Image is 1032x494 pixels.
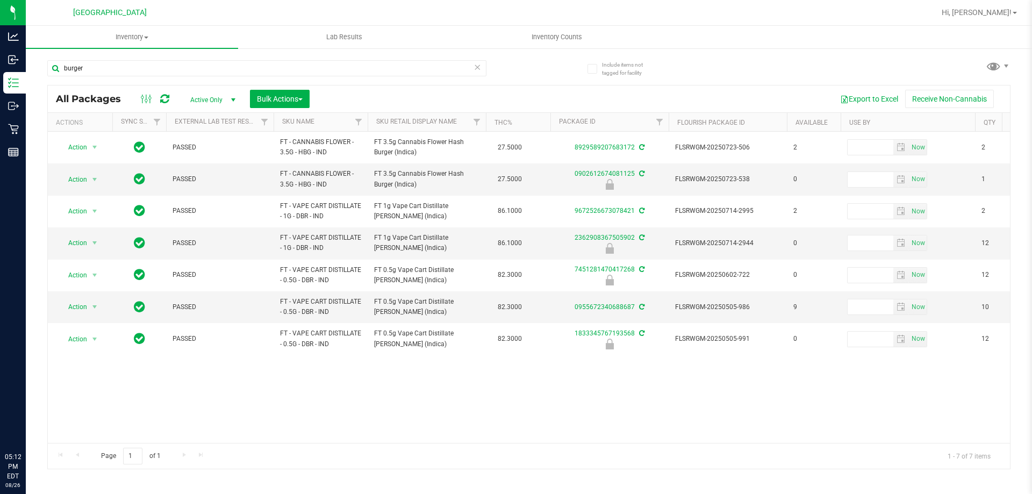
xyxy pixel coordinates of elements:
[893,204,909,219] span: select
[5,481,21,489] p: 08/26
[280,201,361,221] span: FT - VAPE CART DISTILLATE - 1G - DBR - IND
[350,113,368,131] a: Filter
[793,270,834,280] span: 0
[909,204,927,219] span: select
[909,235,927,251] span: Set Current date
[492,331,527,347] span: 82.3000
[905,90,994,108] button: Receive Non-Cannabis
[474,60,481,74] span: Clear
[88,268,102,283] span: select
[909,299,927,315] span: Set Current date
[637,170,644,177] span: Sync from Compliance System
[637,144,644,151] span: Sync from Compliance System
[280,265,361,285] span: FT - VAPE CART DISTILLATE - 0.5G - DBR - IND
[575,303,635,311] a: 0955672340688687
[981,270,1022,280] span: 12
[8,54,19,65] inline-svg: Inbound
[549,275,670,285] div: Newly Received
[651,113,669,131] a: Filter
[909,332,927,347] span: select
[374,137,479,157] span: FT 3.5g Cannabis Flower Hash Burger (Indica)
[675,334,780,344] span: FLSRWGM-20250505-991
[981,334,1022,344] span: 12
[793,302,834,312] span: 9
[893,235,909,250] span: select
[26,26,238,48] a: Inventory
[59,204,88,219] span: Action
[148,113,166,131] a: Filter
[374,265,479,285] span: FT 0.5g Vape Cart Distillate [PERSON_NAME] (Indica)
[282,118,314,125] a: SKU Name
[893,140,909,155] span: select
[374,233,479,253] span: FT 1g Vape Cart Distillate [PERSON_NAME] (Indica)
[637,234,644,241] span: Sync from Compliance System
[909,140,927,155] span: select
[173,142,267,153] span: PASSED
[59,140,88,155] span: Action
[492,203,527,219] span: 86.1000
[134,140,145,155] span: In Sync
[675,174,780,184] span: FLSRWGM-20250723-538
[675,302,780,312] span: FLSRWGM-20250505-986
[981,142,1022,153] span: 2
[909,140,927,155] span: Set Current date
[494,119,512,126] a: THC%
[173,206,267,216] span: PASSED
[849,119,870,126] a: Use By
[675,206,780,216] span: FLSRWGM-20250714-2995
[374,169,479,189] span: FT 3.5g Cannabis Flower Hash Burger (Indica)
[909,299,927,314] span: select
[73,8,147,17] span: [GEOGRAPHIC_DATA]
[575,170,635,177] a: 0902612674081125
[134,331,145,346] span: In Sync
[88,235,102,250] span: select
[376,118,457,125] a: Sku Retail Display Name
[549,339,670,349] div: Newly Received
[492,267,527,283] span: 82.3000
[981,238,1022,248] span: 12
[575,207,635,214] a: 9672526673078421
[8,147,19,157] inline-svg: Reports
[280,169,361,189] span: FT - CANNABIS FLOWER - 3.5G - HBG - IND
[134,171,145,187] span: In Sync
[173,334,267,344] span: PASSED
[517,32,597,42] span: Inventory Counts
[909,172,927,187] span: select
[312,32,377,42] span: Lab Results
[374,328,479,349] span: FT 0.5g Vape Cart Distillate [PERSON_NAME] (Indica)
[793,174,834,184] span: 0
[675,238,780,248] span: FLSRWGM-20250714-2944
[793,142,834,153] span: 2
[909,268,927,283] span: select
[492,171,527,187] span: 27.5000
[549,179,670,190] div: Newly Received
[92,448,169,464] span: Page of 1
[56,119,108,126] div: Actions
[5,452,21,481] p: 05:12 PM EDT
[909,267,927,283] span: Set Current date
[88,140,102,155] span: select
[134,235,145,250] span: In Sync
[123,448,142,464] input: 1
[173,270,267,280] span: PASSED
[793,238,834,248] span: 0
[374,201,479,221] span: FT 1g Vape Cart Distillate [PERSON_NAME] (Indica)
[250,90,310,108] button: Bulk Actions
[575,234,635,241] a: 2362908367505902
[893,172,909,187] span: select
[173,174,267,184] span: PASSED
[893,299,909,314] span: select
[47,60,486,76] input: Search Package ID, Item Name, SKU, Lot or Part Number...
[88,332,102,347] span: select
[256,113,274,131] a: Filter
[280,328,361,349] span: FT - VAPE CART DISTILLATE - 0.5G - DBR - IND
[909,204,927,219] span: Set Current date
[981,302,1022,312] span: 10
[88,204,102,219] span: select
[134,267,145,282] span: In Sync
[637,330,644,337] span: Sync from Compliance System
[637,303,644,311] span: Sync from Compliance System
[984,119,995,126] a: Qty
[893,268,909,283] span: select
[559,118,596,125] a: Package ID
